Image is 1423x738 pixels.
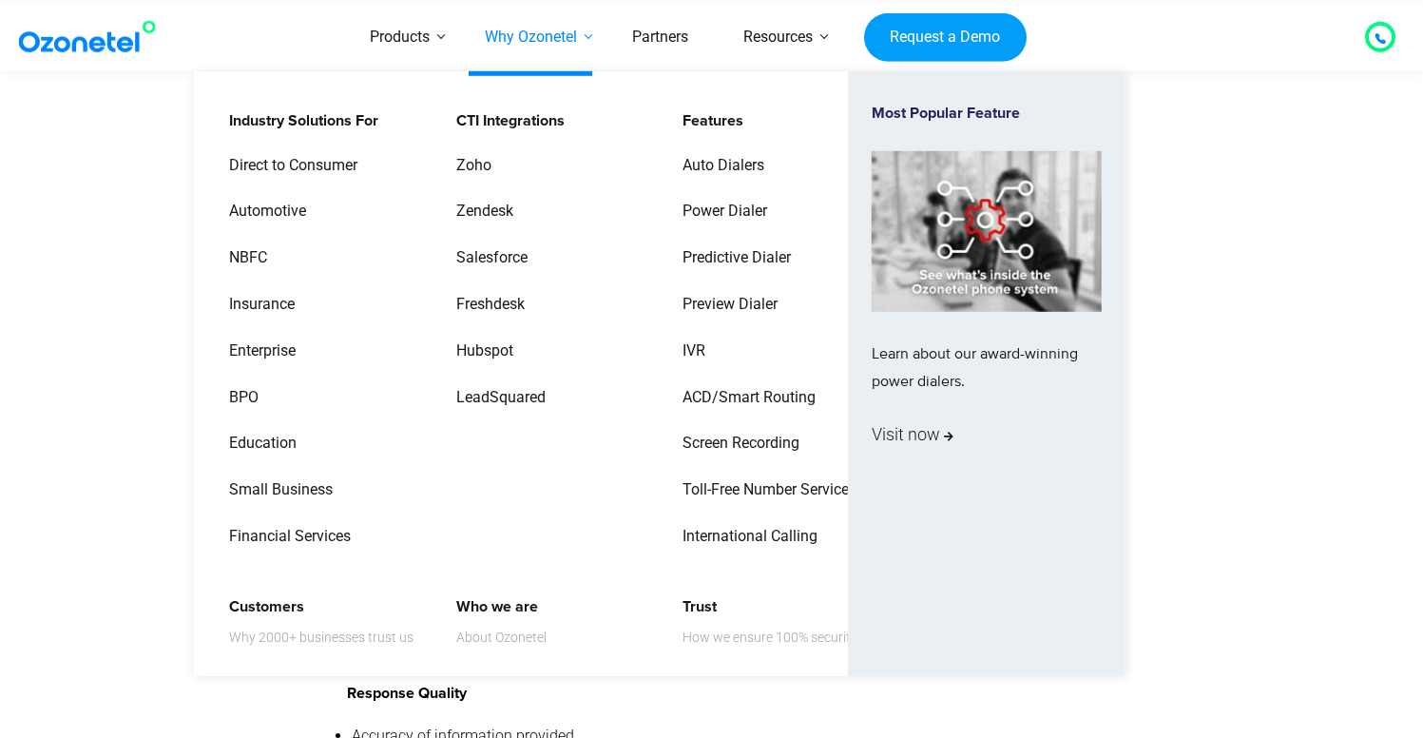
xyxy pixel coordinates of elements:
[444,591,549,652] a: Who we areAbout Ozonetel
[217,105,381,138] a: Industry Solutions For
[670,427,802,460] a: Screen Recording
[217,380,261,414] a: BPO
[670,288,780,321] a: Preview Dialer
[217,474,336,507] a: Small Business
[670,520,820,553] a: International Calling
[670,474,859,507] a: Toll-Free Number Services
[864,12,1027,62] a: Request a Demo
[670,148,767,182] a: Auto Dialers
[444,380,548,414] a: LeadSquared
[444,195,516,228] a: Zendesk
[229,625,413,649] span: Why 2000+ businesses trust us
[347,686,467,701] strong: Response Quality
[683,625,857,649] span: How we ensure 100% security
[342,4,457,71] a: Products
[444,148,494,182] a: Zoho
[444,105,567,138] a: CTI Integrations
[670,195,770,228] a: Power Dialer
[217,148,360,182] a: Direct to Consumer
[872,419,953,450] span: Visit now
[670,380,818,414] a: ACD/Smart Routing
[670,105,746,138] a: Features
[217,242,270,275] a: NBFC
[456,625,547,649] span: About Ozonetel
[217,427,299,460] a: Education
[670,335,708,368] a: IVR
[444,335,516,368] a: Hubspot
[217,195,309,228] a: Automotive
[670,242,794,275] a: Predictive Dialer
[670,591,860,652] a: TrustHow we ensure 100% security
[872,105,1102,643] a: Most Popular FeatureLearn about our award-winning power dialers.Visit now
[444,288,528,321] a: Freshdesk
[872,151,1102,312] img: phone-system-min.jpg
[457,4,605,71] a: Why Ozonetel
[217,520,354,553] a: Financial Services
[444,242,530,275] a: Salesforce
[217,288,298,321] a: Insurance
[217,591,416,652] a: CustomersWhy 2000+ businesses trust us
[217,335,298,368] a: Enterprise
[605,4,716,71] a: Partners
[716,4,840,71] a: Resources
